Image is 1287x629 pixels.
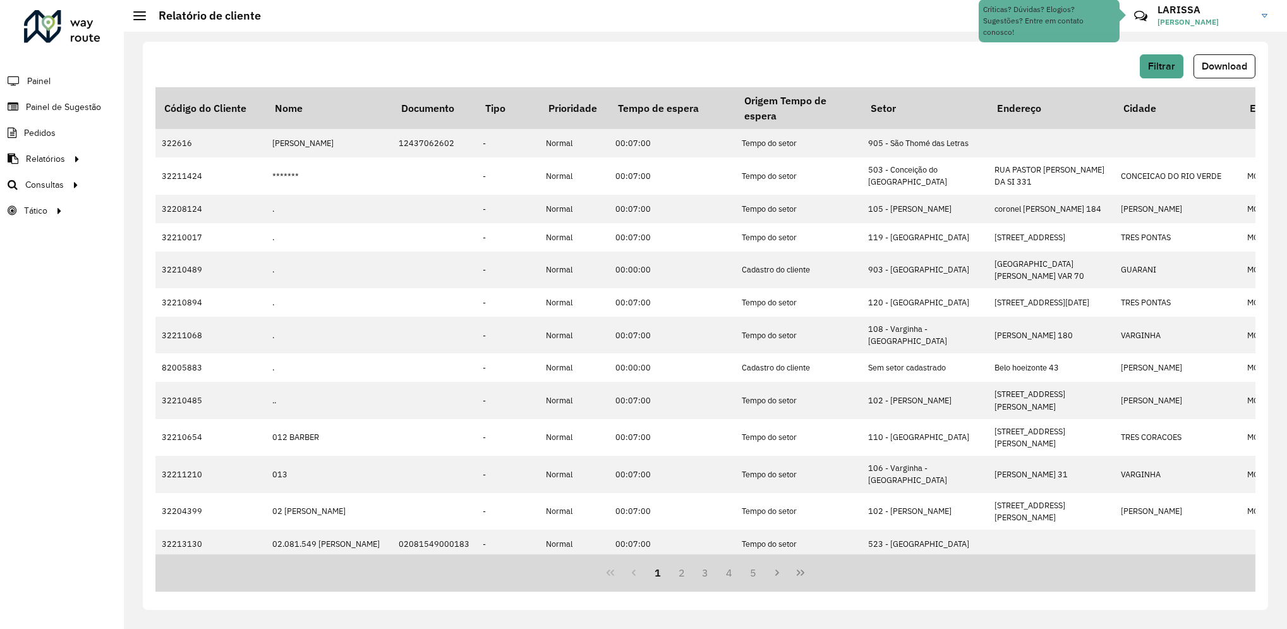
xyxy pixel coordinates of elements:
h3: LARISSA [1157,4,1252,16]
td: [PERSON_NAME] 180 [988,317,1115,353]
button: 3 [694,561,718,585]
td: 02 [PERSON_NAME] [266,493,392,530]
td: 02.081.549 [PERSON_NAME] [266,530,392,558]
th: Tipo [476,87,540,129]
td: Tempo do setor [735,317,862,353]
span: [PERSON_NAME] [1157,16,1252,28]
span: Filtrar [1148,61,1175,71]
td: 110 - [GEOGRAPHIC_DATA] [862,419,988,456]
td: Normal [540,419,609,456]
td: - [476,252,540,288]
td: 00:07:00 [609,530,735,558]
span: Consultas [25,178,64,192]
span: Pedidos [24,126,56,140]
td: 32211210 [155,456,266,492]
td: . [266,317,392,353]
td: 00:07:00 [609,419,735,456]
td: 00:00:00 [609,353,735,382]
td: Normal [540,493,609,530]
button: 5 [741,561,765,585]
td: Tempo do setor [735,288,862,317]
button: Last Page [789,561,813,585]
td: - [476,317,540,353]
td: Normal [540,382,609,418]
td: 32210017 [155,223,266,252]
td: . [266,223,392,252]
td: Tempo do setor [735,456,862,492]
td: 119 - [GEOGRAPHIC_DATA] [862,223,988,252]
td: 00:07:00 [609,382,735,418]
td: Tempo do setor [735,530,862,558]
td: Cadastro do cliente [735,252,862,288]
td: Normal [540,195,609,223]
td: 32210654 [155,419,266,456]
td: [GEOGRAPHIC_DATA][PERSON_NAME] VAR 70 [988,252,1115,288]
td: 00:07:00 [609,223,735,252]
td: Belo hoeizonte 43 [988,353,1115,382]
td: Normal [540,288,609,317]
td: 322616 [155,129,266,157]
button: 4 [717,561,741,585]
td: 905 - São Thomé das Letras [862,129,988,157]
td: 32204399 [155,493,266,530]
button: 1 [646,561,670,585]
td: [PERSON_NAME] [1115,382,1241,418]
td: TRES CORACOES [1115,419,1241,456]
td: - [476,353,540,382]
td: 503 - Conceição do [GEOGRAPHIC_DATA] [862,157,988,194]
th: Origem Tempo de espera [735,87,862,129]
td: [STREET_ADDRESS][PERSON_NAME] [988,493,1115,530]
td: 013 [266,456,392,492]
td: TRES PONTAS [1115,288,1241,317]
td: [STREET_ADDRESS] [988,223,1115,252]
td: 108 - Varginha - [GEOGRAPHIC_DATA] [862,317,988,353]
td: 02081549000183 [392,530,476,558]
td: 32210894 [155,288,266,317]
td: - [476,456,540,492]
td: 00:07:00 [609,456,735,492]
span: Painel de Sugestão [26,101,101,114]
td: [STREET_ADDRESS][PERSON_NAME] [988,382,1115,418]
span: Download [1202,61,1247,71]
th: Nome [266,87,392,129]
h2: Relatório de cliente [146,9,261,23]
td: VARGINHA [1115,317,1241,353]
td: VARGINHA [1115,456,1241,492]
td: CONCEICAO DO RIO VERDE [1115,157,1241,194]
td: [PERSON_NAME] [266,129,392,157]
td: 106 - Varginha - [GEOGRAPHIC_DATA] [862,456,988,492]
td: - [476,223,540,252]
button: Download [1193,54,1255,78]
td: 82005883 [155,353,266,382]
td: 00:07:00 [609,157,735,194]
td: [PERSON_NAME] [1115,195,1241,223]
td: . [266,288,392,317]
td: - [476,129,540,157]
td: 00:07:00 [609,195,735,223]
td: Tempo do setor [735,223,862,252]
td: - [476,493,540,530]
td: - [476,382,540,418]
td: 00:07:00 [609,317,735,353]
th: Endereço [988,87,1115,129]
td: .. [266,382,392,418]
td: Tempo do setor [735,129,862,157]
td: 102 - [PERSON_NAME] [862,382,988,418]
td: 012 BARBER [266,419,392,456]
td: 32210489 [155,252,266,288]
td: Sem setor cadastrado [862,353,988,382]
td: - [476,530,540,558]
td: 12437062602 [392,129,476,157]
td: 105 - [PERSON_NAME] [862,195,988,223]
td: 32210485 [155,382,266,418]
span: Painel [27,75,51,88]
td: [PERSON_NAME] [1115,493,1241,530]
td: Normal [540,252,609,288]
button: Next Page [765,561,789,585]
a: Contato Rápido [1127,3,1154,30]
td: TRES PONTAS [1115,223,1241,252]
th: Tempo de espera [609,87,735,129]
td: Tempo do setor [735,157,862,194]
td: [STREET_ADDRESS][PERSON_NAME] [988,419,1115,456]
td: 32213130 [155,530,266,558]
